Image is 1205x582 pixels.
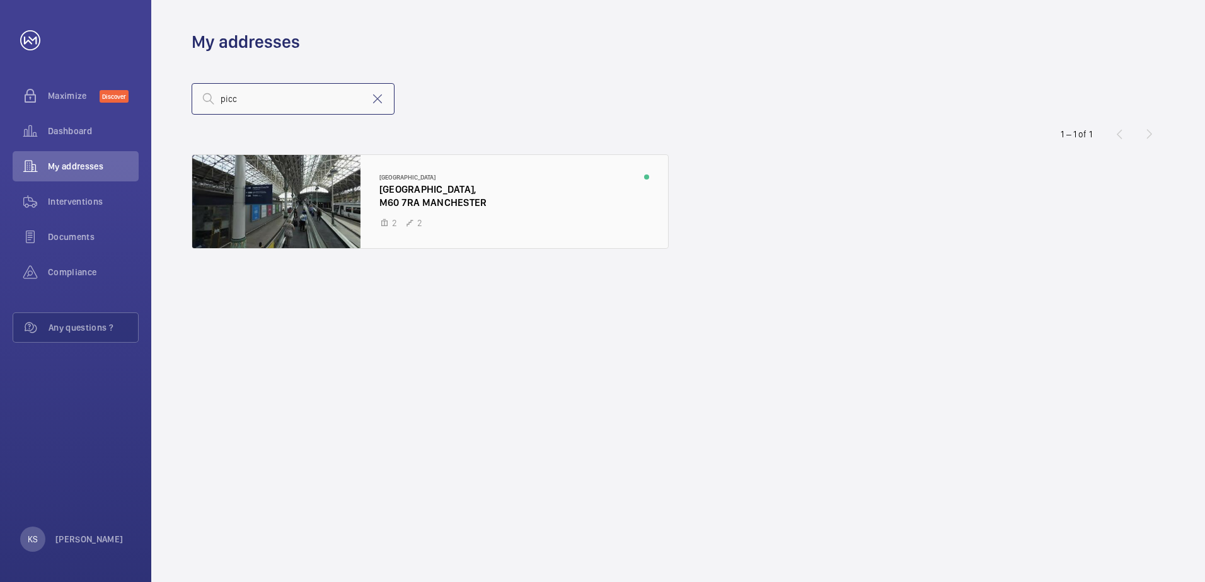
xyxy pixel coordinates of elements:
p: [PERSON_NAME] [55,533,124,545]
p: KS [28,533,38,545]
span: My addresses [48,160,139,173]
span: Compliance [48,266,139,278]
span: Interventions [48,195,139,208]
input: Search by address [192,83,395,115]
span: Documents [48,231,139,243]
span: Dashboard [48,125,139,137]
span: Discover [100,90,129,103]
div: 1 – 1 of 1 [1061,128,1092,140]
h1: My addresses [192,30,300,54]
span: Maximize [48,89,100,102]
span: Any questions ? [49,321,138,334]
